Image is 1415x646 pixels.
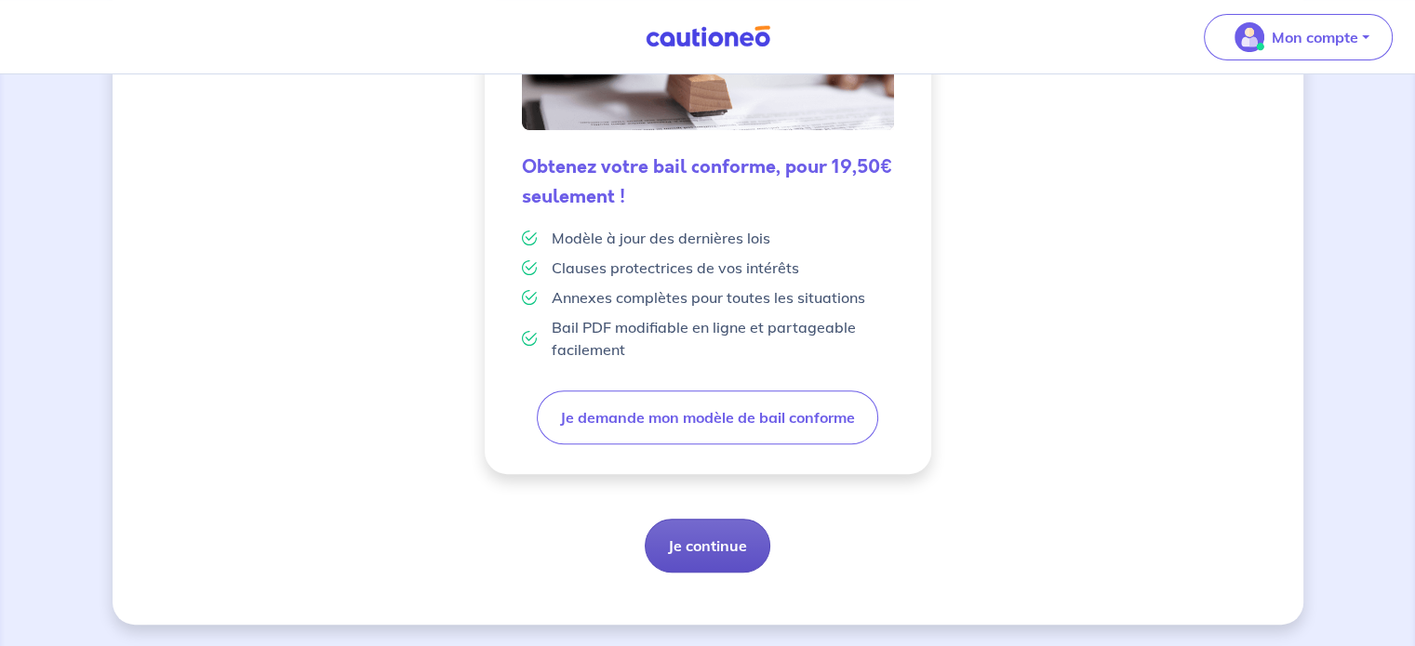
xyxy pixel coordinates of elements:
button: illu_account_valid_menu.svgMon compte [1204,14,1393,60]
button: Je demande mon modèle de bail conforme [537,390,878,444]
p: Annexes complètes pour toutes les situations [552,286,865,309]
p: Modèle à jour des dernières lois [552,227,770,249]
img: Cautioneo [638,25,778,48]
img: illu_account_valid_menu.svg [1235,22,1264,52]
p: Clauses protectrices de vos intérêts [552,257,799,279]
h5: Obtenez votre bail conforme, pour 19,50€ seulement ! [522,152,894,212]
button: Je continue [645,519,770,573]
p: Mon compte [1272,26,1358,48]
p: Bail PDF modifiable en ligne et partageable facilement [552,316,894,361]
img: valid-lease.png [522,48,894,130]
